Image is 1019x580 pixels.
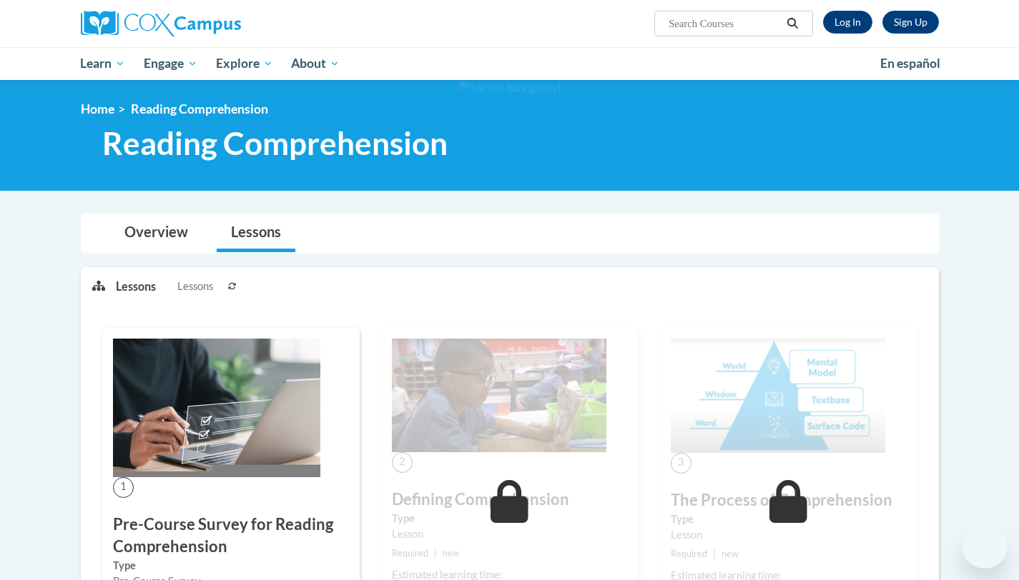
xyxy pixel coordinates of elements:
span: 2 [392,452,413,473]
span: About [291,55,340,72]
img: Section background [459,81,561,96]
img: Course Image [113,339,320,477]
a: Register [882,11,939,34]
a: Explore [207,47,282,80]
iframe: Button to launch messaging window [962,523,1008,569]
span: Learn [80,55,125,72]
a: Learn [72,47,135,80]
span: Engage [144,55,197,72]
span: | [434,548,437,559]
div: Main menu [59,47,960,80]
button: Search [782,15,803,32]
img: Cox Campus [81,11,241,36]
a: Lessons [217,214,295,252]
a: About [282,47,349,80]
img: Course Image [392,339,606,452]
label: Type [671,511,907,527]
a: Engage [134,47,207,80]
span: Explore [216,55,273,72]
a: Overview [110,214,202,252]
a: Home [81,101,114,116]
a: Log In [823,11,872,34]
span: | [713,549,716,559]
label: Type [113,558,349,574]
p: Lessons [116,279,156,294]
span: Required [671,549,707,559]
label: Type [392,511,628,526]
div: Lesson [671,527,907,543]
span: Lessons [177,279,213,294]
span: 1 [113,477,134,498]
span: new [443,548,460,559]
img: Course Image [671,339,885,453]
div: Lesson [392,526,628,542]
a: Cox Campus [81,11,353,36]
span: new [722,549,739,559]
h3: Pre-Course Survey for Reading Comprehension [113,514,349,558]
input: Search Courses [667,15,782,32]
span: En español [880,56,940,71]
span: Required [392,548,428,559]
h3: The Process of Comprehension [671,489,907,511]
span: Reading Comprehension [102,124,448,162]
h3: Defining Comprehension [392,489,628,511]
a: En español [871,49,950,79]
span: Reading Comprehension [131,101,268,116]
span: 3 [671,453,691,474]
